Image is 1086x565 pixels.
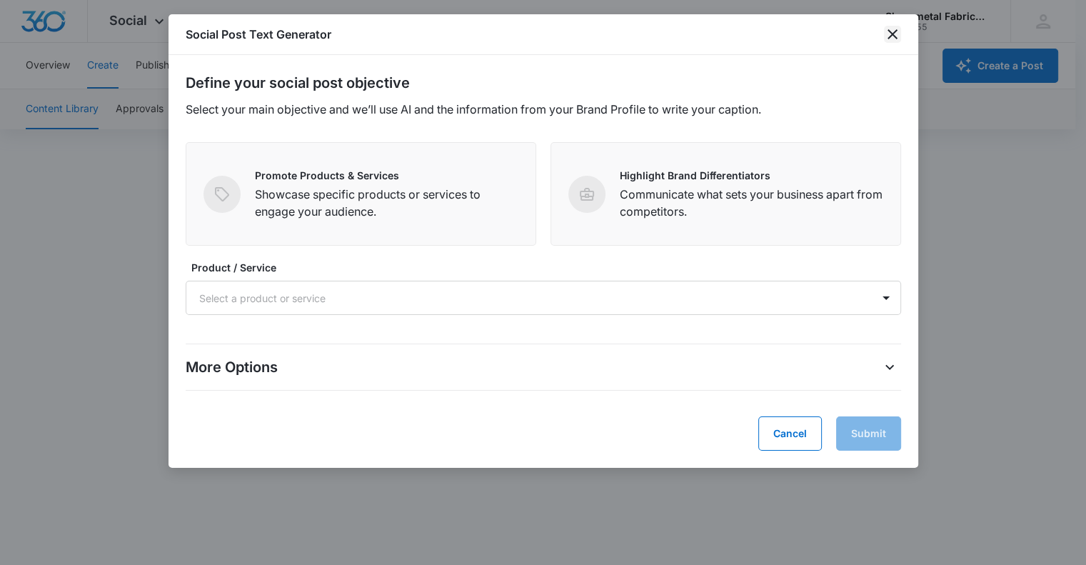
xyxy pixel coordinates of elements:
p: More Options [186,356,278,378]
button: More Options [878,356,901,379]
p: Select your main objective and we’ll use AI and the information from your Brand Profile to write ... [186,101,901,118]
p: Communicate what sets your business apart from competitors. [620,186,883,220]
p: Highlight Brand Differentiators [620,168,883,183]
h2: Define your social post objective [186,72,901,94]
p: Promote Products & Services [255,168,518,183]
h1: Social Post Text Generator [186,26,331,43]
p: Showcase specific products or services to engage your audience. [255,186,518,220]
label: Product / Service [191,260,907,275]
button: Cancel [758,416,822,451]
button: close [884,26,901,43]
